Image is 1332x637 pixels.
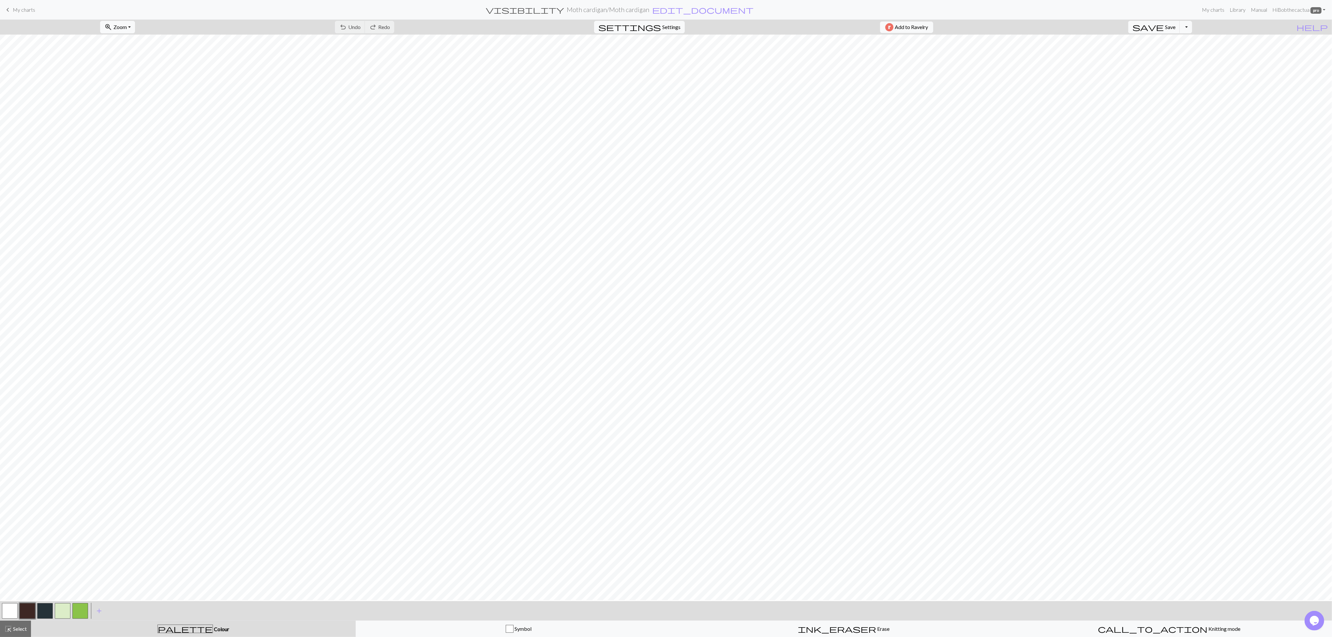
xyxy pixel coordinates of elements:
span: highlight_alt [4,624,12,633]
span: Colour [213,626,229,632]
button: SettingsSettings [594,21,685,33]
a: My charts [1199,3,1227,16]
span: keyboard_arrow_left [4,5,12,14]
a: Manual [1248,3,1270,16]
span: Select [12,626,27,632]
button: Erase [681,621,1007,637]
button: Zoom [100,21,135,33]
span: add [95,606,103,615]
img: Ravelry [885,23,893,31]
span: Add to Ravelry [895,23,928,31]
button: Colour [31,621,356,637]
button: Knitting mode [1007,621,1332,637]
span: My charts [13,7,35,13]
iframe: chat widget [1305,611,1325,630]
span: call_to_action [1098,624,1208,633]
a: Library [1227,3,1248,16]
span: save [1132,23,1164,32]
button: Symbol [356,621,681,637]
span: Symbol [514,626,531,632]
span: visibility [486,5,564,14]
a: HiBobthecactua pro [1270,3,1328,16]
span: zoom_in [104,23,112,32]
a: My charts [4,4,35,15]
button: Add to Ravelry [880,22,933,33]
span: Save [1165,24,1175,30]
i: Settings [598,23,661,31]
span: help [1296,23,1328,32]
span: Settings [662,23,681,31]
button: Save [1128,21,1180,33]
span: pro [1310,7,1322,14]
span: palette [158,624,213,633]
span: settings [598,23,661,32]
span: Zoom [113,24,127,30]
h2: Moth cardigan / Moth cardigan [567,6,649,13]
span: Erase [876,626,890,632]
span: ink_eraser [798,624,876,633]
span: Knitting mode [1208,626,1241,632]
span: edit_document [652,5,754,14]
